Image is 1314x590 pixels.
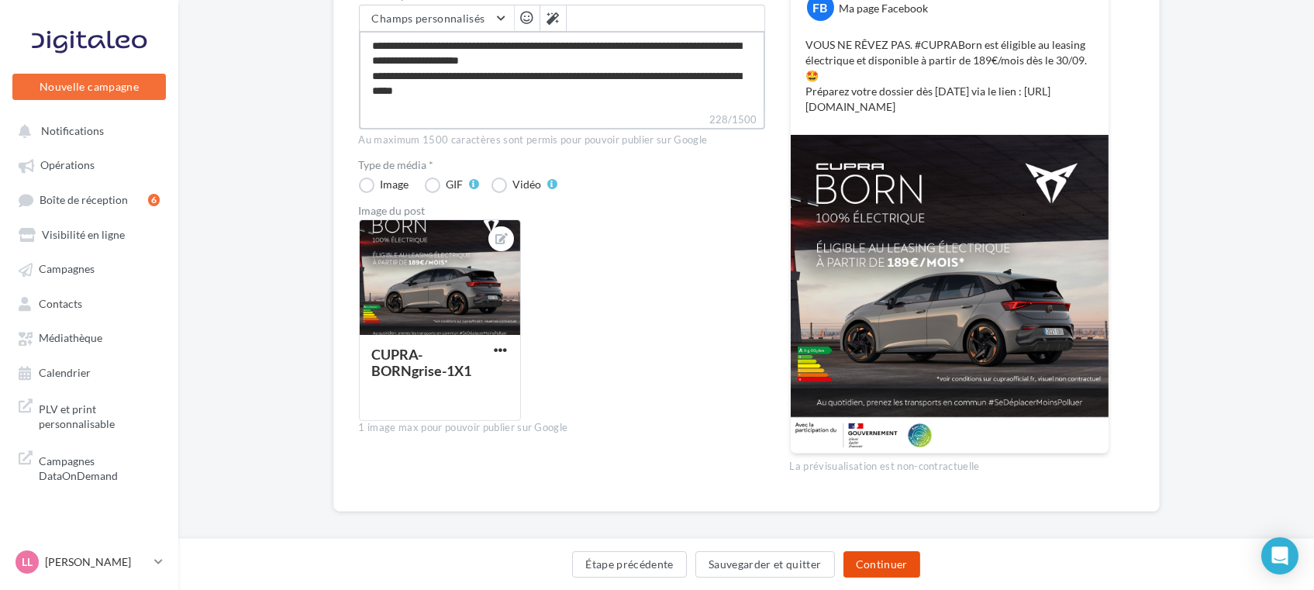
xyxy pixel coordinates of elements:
[39,450,160,484] span: Campagnes DataOnDemand
[39,366,91,379] span: Calendrier
[12,74,166,100] button: Nouvelle campagne
[513,179,542,190] div: Vidéo
[695,551,835,578] button: Sauvegarder et quitter
[359,205,765,216] div: Image du post
[12,547,166,577] a: LL [PERSON_NAME]
[9,323,169,351] a: Médiathèque
[359,133,765,147] div: Au maximum 1500 caractères sont permis pour pouvoir publier sur Google
[9,289,169,317] a: Contacts
[9,444,169,490] a: Campagnes DataOnDemand
[790,454,1109,474] div: La prévisualisation est non-contractuelle
[22,554,33,570] span: LL
[39,263,95,276] span: Campagnes
[41,124,104,137] span: Notifications
[9,220,169,248] a: Visibilité en ligne
[9,254,169,282] a: Campagnes
[148,194,160,206] div: 6
[1261,537,1298,574] div: Open Intercom Messenger
[39,399,160,432] span: PLV et print personnalisable
[39,332,102,345] span: Médiathèque
[359,112,765,129] label: 228/1500
[9,358,169,386] a: Calendrier
[372,346,472,379] div: CUPRA-BORNgrise-1X1
[572,551,687,578] button: Étape précédente
[39,297,82,310] span: Contacts
[806,37,1093,115] p: VOUS NE RÊVEZ PAS. #CUPRABorn est éligible au leasing électrique et disponible à partir de 189€/m...
[9,392,169,438] a: PLV et print personnalisable
[381,179,409,190] div: Image
[9,116,163,144] button: Notifications
[359,160,765,171] label: Type de média *
[9,185,169,214] a: Boîte de réception6
[360,5,514,32] button: Champs personnalisés
[359,421,765,435] div: 1 image max pour pouvoir publier sur Google
[840,1,929,16] div: Ma page Facebook
[9,150,169,178] a: Opérations
[40,159,95,172] span: Opérations
[843,551,920,578] button: Continuer
[372,12,485,25] span: Champs personnalisés
[447,179,464,190] div: GIF
[42,228,125,241] span: Visibilité en ligne
[40,193,128,206] span: Boîte de réception
[45,554,148,570] p: [PERSON_NAME]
